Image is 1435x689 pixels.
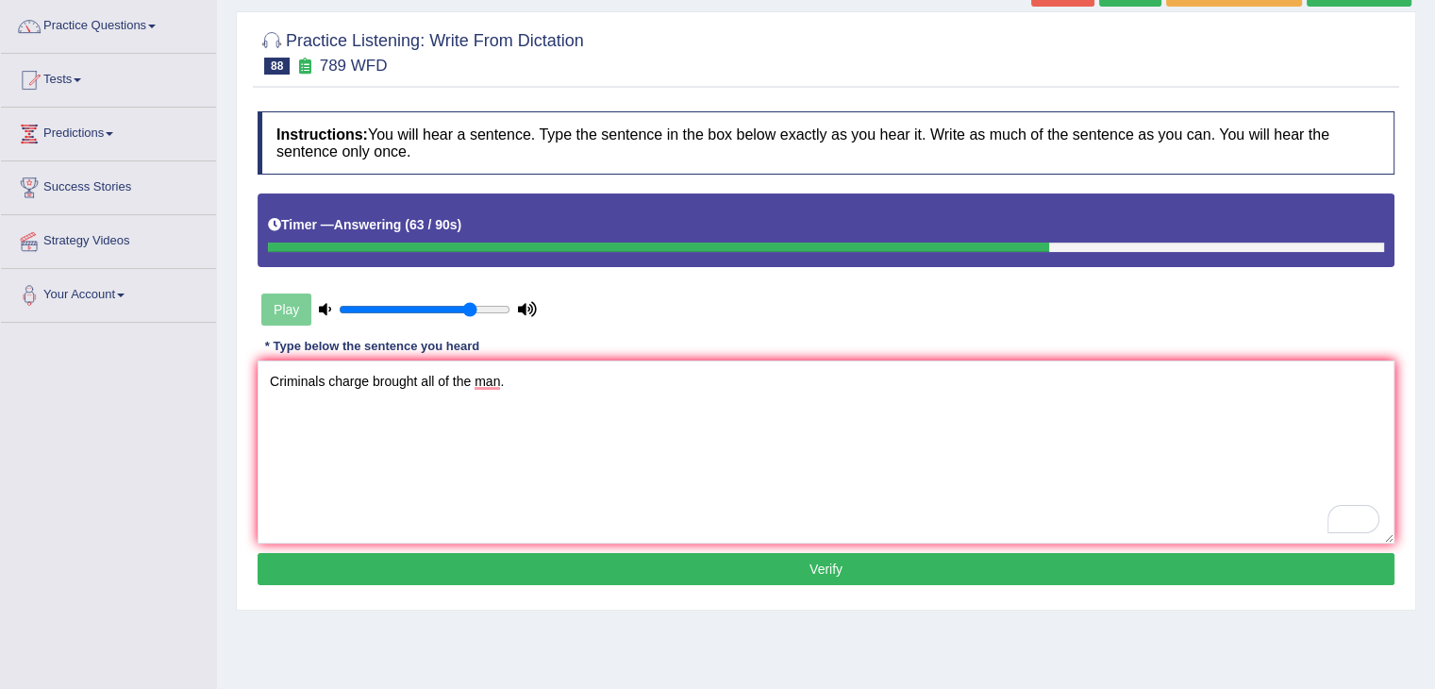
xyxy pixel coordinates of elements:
span: 88 [264,58,290,75]
b: Answering [334,217,402,232]
h4: You will hear a sentence. Type the sentence in the box below exactly as you hear it. Write as muc... [258,111,1394,175]
h5: Timer — [268,218,461,232]
a: Strategy Videos [1,215,216,262]
a: Success Stories [1,161,216,209]
a: Predictions [1,108,216,155]
a: Your Account [1,269,216,316]
b: Instructions: [276,126,368,143]
button: Verify [258,553,1394,585]
b: ( [405,217,409,232]
b: 63 / 90s [409,217,458,232]
b: ) [458,217,462,232]
small: Exam occurring question [294,58,314,76]
a: Tests [1,54,216,101]
textarea: To enrich screen reader interactions, please activate Accessibility in Grammarly extension settings [258,361,1394,544]
div: * Type below the sentence you heard [258,338,487,356]
h2: Practice Listening: Write From Dictation [258,27,584,75]
small: 789 WFD [320,57,388,75]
